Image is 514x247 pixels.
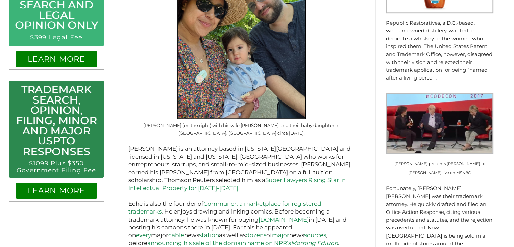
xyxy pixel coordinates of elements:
[128,200,321,215] a: Communer, a marketplace for registered trademarks
[272,232,289,239] a: major
[291,240,338,246] em: Morning Edition
[147,240,338,246] a: announcing his sale of the domain name on NPR’sMorning Edition
[16,83,97,158] a: Trademark Search, Opinion, Filing, Minor and Major USPTO Responses
[304,232,326,239] a: sources
[168,232,184,239] a: cable
[386,93,493,154] img: Hillary is presented with Rodham Rye on MSNBC
[394,161,485,175] small: [PERSON_NAME] presents [PERSON_NAME] to [PERSON_NAME] live on MSNBC.
[128,121,354,137] figcaption: [PERSON_NAME] (on the right) with his wife [PERSON_NAME] and their baby daughter in [GEOGRAPHIC_D...
[128,177,346,191] a: Super Lawyers Rising Star in Intellectual Property for [DATE]-[DATE]
[28,186,85,195] a: LEARN MORE
[136,232,151,239] a: every
[259,216,309,223] a: [DOMAIN_NAME]
[386,19,493,82] p: Republic Restoratives, a D.C.-based, woman-owned distillery, wanted to dedicate a whiskey to the ...
[199,232,219,239] a: station
[246,232,266,239] a: dozens
[30,33,82,41] a: $399 Legal Fee
[17,159,96,174] a: $1099 Plus $350 Government Filing Fee
[28,54,85,64] a: LEARN MORE
[128,145,354,192] p: [PERSON_NAME] is an attorney based in [US_STATE][GEOGRAPHIC_DATA] and licensed in [US_STATE] and ...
